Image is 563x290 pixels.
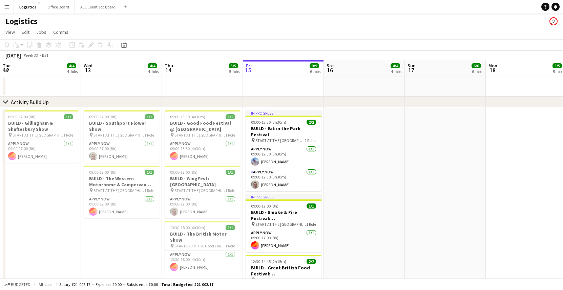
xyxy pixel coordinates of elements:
span: 13 [83,66,92,74]
app-job-card: 09:00-13:30 (4h30m)1/1BUILD - Good Food Festival @ [GEOGRAPHIC_DATA] START AT THE [GEOGRAPHIC_DAT... [165,110,241,163]
span: 4/4 [391,63,400,68]
button: Logistics [14,0,42,14]
app-user-avatar: Julie Renhard Gray [549,17,558,25]
app-job-card: 09:00-17:00 (8h)1/1BUILD - WingFest: [GEOGRAPHIC_DATA] START AT THE [GEOGRAPHIC_DATA]1 RoleAPPLY ... [165,166,241,218]
span: 5/5 [229,63,238,68]
h3: BUILD - Smoke & Fire Festival: [GEOGRAPHIC_DATA] [246,209,321,221]
div: 5 Jobs [229,69,239,74]
span: 09:00-13:30 (4h30m) [170,114,205,119]
span: 12 [2,66,11,74]
app-card-role: APPLY NOW1/109:00-17:00 (8h)[PERSON_NAME] [84,140,160,163]
span: 1 Role [225,188,235,193]
span: 6/6 [472,63,481,68]
h3: BUILD - Eat in the Park Festival [246,125,321,138]
div: Salary £21 002.17 + Expenses £0.00 + Subsistence £0.00 = [59,282,213,287]
app-card-role: APPLY NOW1/109:00-17:00 (8h)[PERSON_NAME] [3,140,79,163]
div: In progress [246,194,321,199]
app-card-role: APPLY NOW1/109:00-17:00 (8h)[PERSON_NAME] [84,195,160,218]
span: 09:00-17:00 (8h) [8,114,36,119]
app-card-role: APPLY NOW1/109:00-17:00 (8h)[PERSON_NAME] [165,195,241,218]
span: Tue [3,63,11,69]
span: 09:00-17:00 (8h) [89,170,117,175]
div: 4 Jobs [391,69,401,74]
h3: BUILD - Gillingham & Shaftesbury Show [3,120,79,132]
span: START AT THE [GEOGRAPHIC_DATA] [174,132,225,138]
span: START AT THE [GEOGRAPHIC_DATA] [255,222,306,227]
span: View [5,29,15,35]
span: 1/1 [145,170,154,175]
span: 18 [487,66,497,74]
span: 2 Roles [305,277,316,282]
a: View [3,28,18,37]
span: 2 Roles [305,138,316,143]
h3: BUILD - WingFest: [GEOGRAPHIC_DATA] [165,175,241,188]
span: 1 Role [144,188,154,193]
span: Jobs [36,29,46,35]
span: 1/1 [64,114,73,119]
span: All jobs [37,282,54,287]
app-card-role: APPLY NOW1/109:00-12:30 (3h30m)[PERSON_NAME] [246,168,321,191]
span: Mon [488,63,497,69]
span: Total Budgeted £21 002.17 [161,282,213,287]
span: 2/2 [307,120,316,125]
a: Jobs [34,28,49,37]
span: START AT THE [GEOGRAPHIC_DATA] [93,132,144,138]
app-card-role: APPLY NOW1/109:00-12:30 (3h30m)[PERSON_NAME] [246,145,321,168]
span: START FROM EAT IN THE PARK FESTIVAL [255,277,305,282]
span: Sun [408,63,416,69]
div: 6 Jobs [472,69,482,74]
span: Wed [84,63,92,69]
span: Week 33 [22,53,39,58]
span: 1/1 [145,114,154,119]
span: Edit [22,29,29,35]
app-job-card: In progress09:00-12:30 (3h30m)2/2BUILD - Eat in the Park Festival START AT THE [GEOGRAPHIC_DATA]2... [246,110,321,191]
div: In progress09:00-17:00 (8h)1/1BUILD - Smoke & Fire Festival: [GEOGRAPHIC_DATA] START AT THE [GEOG... [246,194,321,252]
app-card-role: APPLY NOW1/109:00-17:00 (8h)[PERSON_NAME] [246,229,321,252]
div: [DATE] [5,52,21,59]
span: START AT THE [GEOGRAPHIC_DATA] [255,138,305,143]
h3: BUILD - Good Food Festival @ [GEOGRAPHIC_DATA] [165,120,241,132]
span: 9/9 [310,63,319,68]
span: 1 Role [144,132,154,138]
span: 1/1 [226,225,235,230]
h3: BUILD - The British Motor Show [165,231,241,243]
span: 13:30-18:00 (4h30m) [170,225,205,230]
span: 09:00-17:00 (8h) [170,170,197,175]
span: 1 Role [306,222,316,227]
span: 12:30-14:45 (2h15m) [251,259,286,264]
div: 4 Jobs [67,69,78,74]
button: Office Board [42,0,75,14]
a: Comms [50,28,71,37]
h3: BUILD - Southport Flower Show [84,120,160,132]
span: Comms [53,29,68,35]
app-card-role: APPLY NOW1/113:30-18:00 (4h30m)[PERSON_NAME] [165,251,241,274]
span: 1/1 [226,114,235,119]
button: Budgeted [3,281,32,288]
span: 5/5 [552,63,562,68]
span: 09:00-17:00 (8h) [89,114,117,119]
span: Thu [165,63,173,69]
span: 1/1 [226,170,235,175]
span: Sat [327,63,334,69]
span: 4/4 [67,63,76,68]
app-job-card: 09:00-17:00 (8h)1/1BUILD - Gillingham & Shaftesbury Show START AT THE [GEOGRAPHIC_DATA]1 RoleAPPL... [3,110,79,163]
h1: Logistics [5,16,38,26]
app-job-card: 09:00-17:00 (8h)1/1BUILD - Southport Flower Show START AT THE [GEOGRAPHIC_DATA]1 RoleAPPLY NOW1/1... [84,110,160,163]
span: START AT THE [GEOGRAPHIC_DATA] [93,188,144,193]
span: 4/4 [148,63,157,68]
span: 14 [164,66,173,74]
span: Budgeted [11,282,30,287]
span: 17 [406,66,416,74]
app-job-card: 13:30-18:00 (4h30m)1/1BUILD - The British Motor Show START FROM THE Good Food Festival @ [GEOGRAP... [165,221,241,274]
div: In progress [246,110,321,116]
span: START FROM THE Good Food Festival @ [GEOGRAPHIC_DATA] [174,243,225,248]
span: 09:00-17:00 (8h) [251,203,278,209]
span: 1 Role [63,132,73,138]
div: BST [42,53,49,58]
span: START AT THE [GEOGRAPHIC_DATA] [174,188,225,193]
